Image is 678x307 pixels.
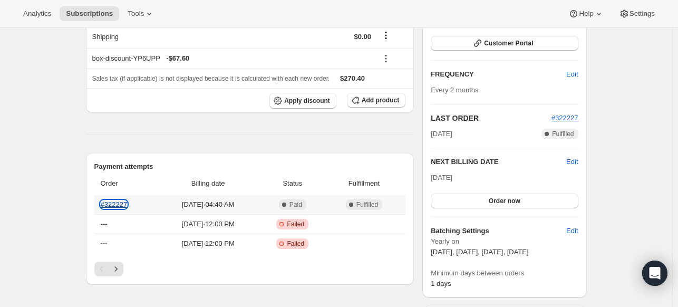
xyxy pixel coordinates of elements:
[560,223,584,239] button: Edit
[121,6,161,21] button: Tools
[431,86,478,94] span: Every 2 months
[101,239,108,247] span: ---
[362,96,399,104] span: Add product
[329,178,399,189] span: Fulfillment
[431,69,566,80] h2: FREQUENCY
[566,157,578,167] button: Edit
[284,97,330,105] span: Apply discount
[551,113,578,123] button: #322227
[92,53,372,64] div: box-discount-YP6UPP
[431,236,578,247] span: Yearly on
[160,199,256,210] span: [DATE] · 04:40 AM
[160,238,256,249] span: [DATE] · 12:00 PM
[431,113,551,123] h2: LAST ORDER
[613,6,661,21] button: Settings
[166,53,189,64] span: - $67.60
[642,261,667,286] div: Open Intercom Messenger
[431,280,451,287] span: 1 days
[431,268,578,279] span: Minimum days between orders
[86,25,207,48] th: Shipping
[431,129,452,139] span: [DATE]
[551,114,578,122] a: #322227
[484,39,533,47] span: Customer Portal
[431,36,578,51] button: Customer Portal
[377,30,394,41] button: Shipping actions
[629,9,655,18] span: Settings
[340,74,365,82] span: $270.40
[579,9,593,18] span: Help
[92,75,330,82] span: Sales tax (if applicable) is not displayed because it is calculated with each new order.
[431,174,452,181] span: [DATE]
[94,161,406,172] h2: Payment attempts
[566,226,578,236] span: Edit
[160,178,256,189] span: Billing date
[289,200,302,209] span: Paid
[109,262,123,276] button: Next
[431,157,566,167] h2: NEXT BILLING DATE
[347,93,405,108] button: Add product
[287,220,304,228] span: Failed
[560,66,584,83] button: Edit
[489,197,520,205] span: Order now
[23,9,51,18] span: Analytics
[94,172,157,195] th: Order
[128,9,144,18] span: Tools
[269,93,336,109] button: Apply discount
[160,219,256,229] span: [DATE] · 12:00 PM
[60,6,119,21] button: Subscriptions
[101,200,128,208] a: #322227
[431,226,566,236] h6: Batching Settings
[287,239,304,248] span: Failed
[566,69,578,80] span: Edit
[354,33,372,41] span: $0.00
[552,130,574,138] span: Fulfilled
[17,6,57,21] button: Analytics
[431,248,528,256] span: [DATE], [DATE], [DATE], [DATE]
[101,220,108,228] span: ---
[263,178,323,189] span: Status
[431,194,578,208] button: Order now
[562,6,610,21] button: Help
[66,9,113,18] span: Subscriptions
[94,262,406,276] nav: Pagination
[356,200,378,209] span: Fulfilled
